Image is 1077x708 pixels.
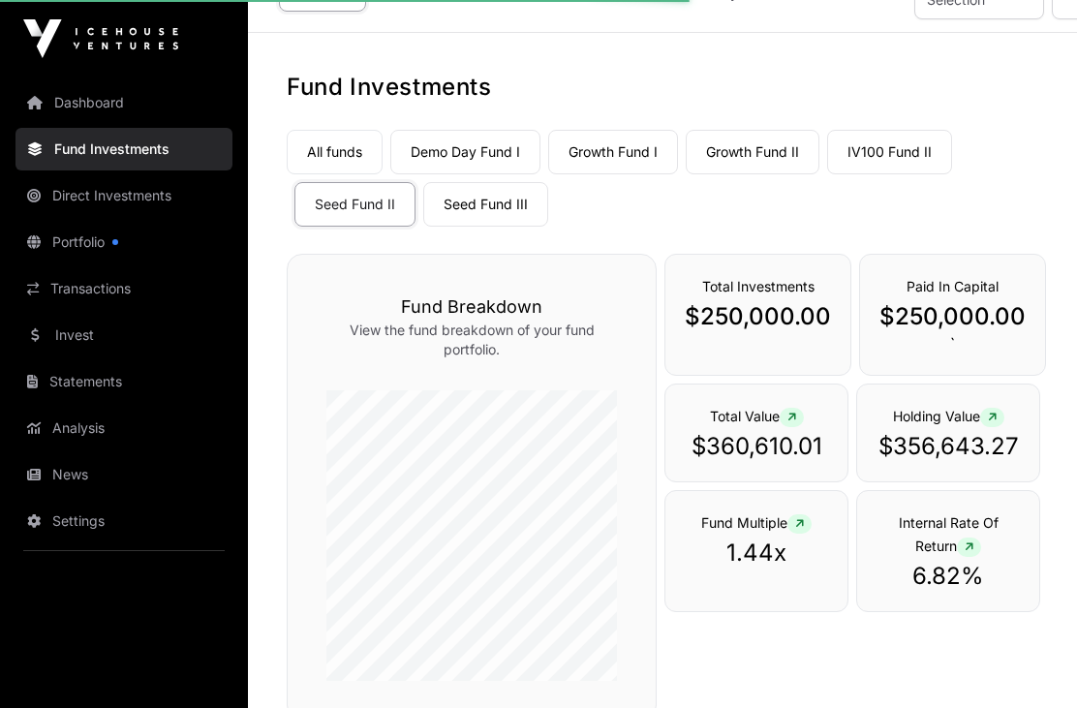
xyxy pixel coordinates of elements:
span: Holding Value [893,408,1004,424]
p: $360,610.01 [685,431,828,462]
a: IV100 Fund II [827,130,952,174]
a: Analysis [15,407,232,449]
a: News [15,453,232,496]
a: Portfolio [15,221,232,263]
a: Statements [15,360,232,403]
p: 1.44x [685,538,828,569]
a: Settings [15,500,232,542]
a: Seed Fund II [294,182,415,227]
a: Growth Fund I [548,130,678,174]
h1: Fund Investments [287,72,1038,103]
img: Icehouse Ventures Logo [23,19,178,58]
a: Dashboard [15,81,232,124]
span: Total Value [710,408,804,424]
span: Fund Multiple [701,514,812,531]
iframe: Chat Widget [980,615,1077,708]
a: Seed Fund III [423,182,548,227]
a: Invest [15,314,232,356]
a: Growth Fund II [686,130,819,174]
a: Fund Investments [15,128,232,170]
p: $356,643.27 [877,431,1020,462]
p: 6.82% [877,561,1020,592]
h3: Fund Breakdown [326,293,617,321]
a: Transactions [15,267,232,310]
span: Internal Rate Of Return [899,514,999,554]
span: Total Investments [702,278,815,294]
a: Demo Day Fund I [390,130,540,174]
a: Direct Investments [15,174,232,217]
div: ` [859,254,1046,376]
a: All funds [287,130,383,174]
p: $250,000.00 [685,301,831,332]
p: $250,000.00 [879,301,1026,332]
p: View the fund breakdown of your fund portfolio. [326,321,617,359]
span: Paid In Capital [907,278,999,294]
